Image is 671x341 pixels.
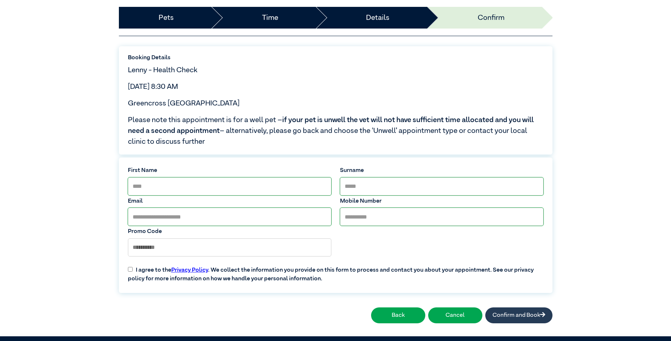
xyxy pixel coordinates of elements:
a: Details [366,12,390,23]
span: if your pet is unwell the vet will not have sufficient time allocated and you will need a second ... [128,116,534,134]
button: Cancel [428,307,482,323]
a: Pets [159,12,174,23]
span: Greencross [GEOGRAPHIC_DATA] [128,100,240,107]
label: Promo Code [128,227,331,236]
button: Confirm and Book [485,307,552,323]
a: Time [262,12,278,23]
input: I agree to thePrivacy Policy. We collect the information you provide on this form to process and ... [128,267,133,272]
span: Please note this appointment is for a well pet – – alternatively, please go back and choose the ‘... [128,115,543,147]
label: Mobile Number [340,197,543,206]
label: Booking Details [128,53,543,62]
span: Lenny - Health Check [128,66,197,74]
a: Privacy Policy [171,267,208,273]
label: First Name [128,166,331,175]
label: Surname [340,166,543,175]
span: [DATE] 8:30 AM [128,83,178,90]
label: Email [128,197,331,206]
button: Back [371,307,425,323]
label: I agree to the . We collect the information you provide on this form to process and contact you a... [124,260,548,283]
